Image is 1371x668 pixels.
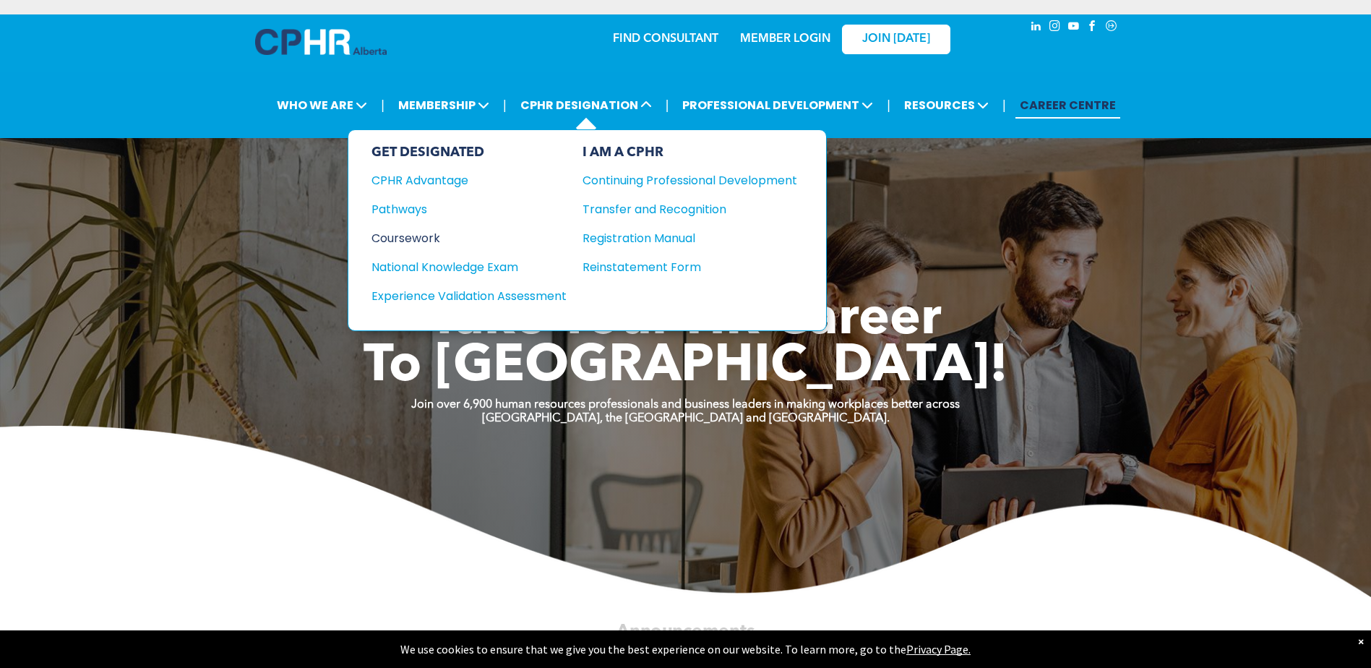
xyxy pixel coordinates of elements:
[371,229,567,247] a: Coursework
[583,258,775,276] div: Reinstatement Form
[583,200,797,218] a: Transfer and Recognition
[394,92,494,119] span: MEMBERSHIP
[272,92,371,119] span: WHO WE ARE
[616,622,755,640] span: Announcements
[583,200,775,218] div: Transfer and Recognition
[411,399,960,411] strong: Join over 6,900 human resources professionals and business leaders in making workplaces better ac...
[371,171,547,189] div: CPHR Advantage
[1047,18,1063,38] a: instagram
[1358,634,1364,648] div: Dismiss notification
[613,33,718,45] a: FIND CONSULTANT
[887,90,890,120] li: |
[583,258,797,276] a: Reinstatement Form
[1104,18,1119,38] a: Social network
[371,229,547,247] div: Coursework
[678,92,877,119] span: PROFESSIONAL DEVELOPMENT
[583,145,797,160] div: I AM A CPHR
[482,413,890,424] strong: [GEOGRAPHIC_DATA], the [GEOGRAPHIC_DATA] and [GEOGRAPHIC_DATA].
[371,145,567,160] div: GET DESIGNATED
[371,287,567,305] a: Experience Validation Assessment
[371,287,547,305] div: Experience Validation Assessment
[862,33,930,46] span: JOIN [DATE]
[364,341,1008,393] span: To [GEOGRAPHIC_DATA]!
[1002,90,1006,120] li: |
[583,229,797,247] a: Registration Manual
[371,171,567,189] a: CPHR Advantage
[381,90,384,120] li: |
[900,92,993,119] span: RESOURCES
[583,171,797,189] a: Continuing Professional Development
[583,229,775,247] div: Registration Manual
[583,171,775,189] div: Continuing Professional Development
[1028,18,1044,38] a: linkedin
[1085,18,1101,38] a: facebook
[740,33,830,45] a: MEMBER LOGIN
[371,200,567,218] a: Pathways
[906,642,971,656] a: Privacy Page.
[371,258,547,276] div: National Knowledge Exam
[371,258,567,276] a: National Knowledge Exam
[516,92,656,119] span: CPHR DESIGNATION
[1066,18,1082,38] a: youtube
[255,29,387,55] img: A blue and white logo for cp alberta
[503,90,507,120] li: |
[371,200,547,218] div: Pathways
[666,90,669,120] li: |
[842,25,950,54] a: JOIN [DATE]
[1015,92,1120,119] a: CAREER CENTRE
